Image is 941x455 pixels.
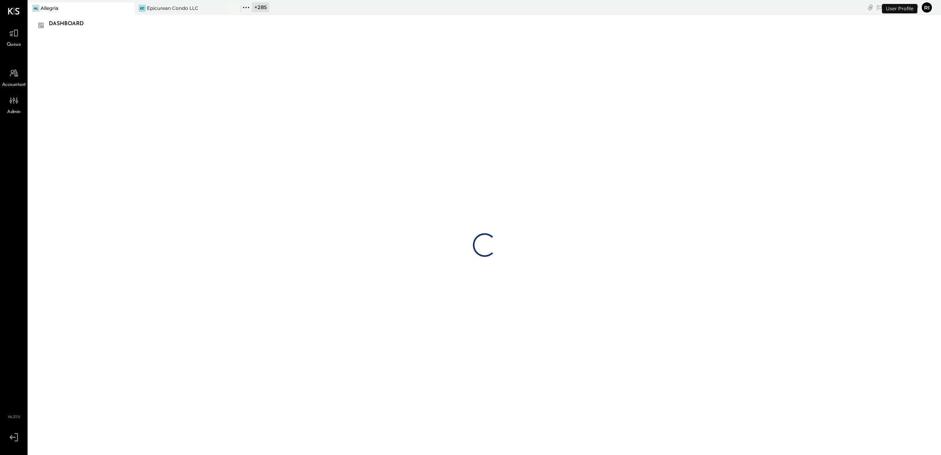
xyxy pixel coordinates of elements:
div: Epicurean Condo LLC [147,5,198,11]
div: copy link [867,3,874,11]
button: Ri [921,1,933,14]
div: Allegria [41,5,58,11]
span: Accountant [2,82,26,89]
span: Admin [7,109,20,116]
div: EC [139,5,146,12]
a: Queue [0,26,27,48]
div: [DATE] [876,4,919,11]
div: User Profile [882,4,917,13]
span: Queue [7,41,21,48]
a: Admin [0,93,27,116]
div: Al [32,5,39,12]
a: Accountant [0,66,27,89]
div: Dashboard [49,18,92,30]
div: + 285 [252,2,269,12]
